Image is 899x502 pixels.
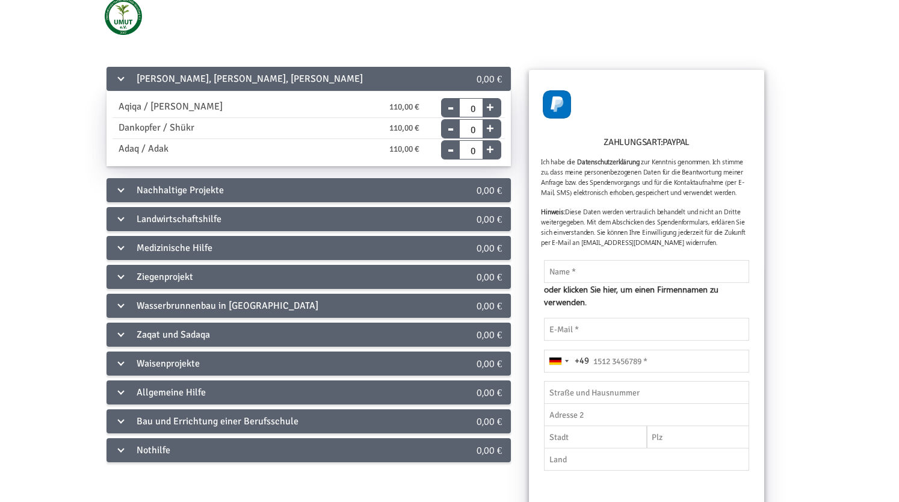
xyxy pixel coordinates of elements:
button: - [442,133,460,150]
input: E-Mail * [544,318,749,341]
div: [PERSON_NAME], [PERSON_NAME], [PERSON_NAME] [107,67,434,91]
input: Straße und Hausnummer [544,381,749,404]
span: 0,00 € [477,328,502,341]
span: 0,00 € [477,184,502,196]
input: Name * [544,260,749,283]
span: 0,00 € [477,299,502,312]
strong: Hinweis: [541,207,565,216]
input: 1512 3456789 * [544,350,749,373]
h6: Diese Daten werden vertraulich behandelt und nicht an Dritte weitergegeben. Mit dem Abschicken de... [529,201,764,254]
div: Allgemeine Hilfe [107,380,434,404]
div: Ziegenprojekt [107,265,434,289]
button: + [483,139,498,156]
div: +49 [575,354,589,368]
a: Datenschutzerklärung [575,157,641,166]
h6: Ich habe die zur Kenntnis genommen. Ich stimme zu, dass meine personenbezogenen Daten für die Bea... [529,151,764,204]
span: 0,00 € [477,212,502,225]
span: 0,00 € [477,241,502,254]
input: Stadt [544,426,647,448]
span: 110,00 € [389,143,419,156]
span: oder klicken Sie hier, um einen Firmennamen zu verwenden. [544,283,749,309]
button: Selected country [545,350,589,372]
span: 0,00 € [477,386,502,398]
button: - [442,112,460,129]
button: + [483,118,498,135]
button: + [483,97,498,114]
div: Wasserbrunnenbau in [GEOGRAPHIC_DATA] [107,294,434,318]
button: - [442,91,460,108]
h6: Zahlungsart: [541,135,752,154]
div: Zaqat und Sadaqa [107,323,434,347]
span: 0,00 € [477,357,502,370]
label: PayPal [663,135,690,149]
span: 0,00 € [477,415,502,427]
span: 0,00 € [477,72,502,85]
span: 110,00 € [389,122,419,135]
span: 110,00 € [389,101,419,114]
div: Nothilfe [107,438,434,462]
div: Waisenprojekte [107,352,434,376]
div: Nachhaltige Projekte [107,178,434,202]
strong: Datenschutzerklärung [577,157,640,166]
span: 0,00 € [477,444,502,456]
div: Landwirtschaftshilfe [107,207,434,231]
div: Aqiqa / [PERSON_NAME] [110,99,325,114]
span: 0,00 € [477,270,502,283]
input: Plz [647,426,750,448]
input: Adresse 2 [544,403,749,426]
div: Adaq / Adak [110,141,325,156]
input: Land [544,448,749,471]
div: Dankopfer / Shükr [110,120,325,135]
div: Medizinische Hilfe [107,236,434,260]
div: Bau und Errichtung einer Berufsschule [107,409,434,433]
img: PayPal [543,90,571,119]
